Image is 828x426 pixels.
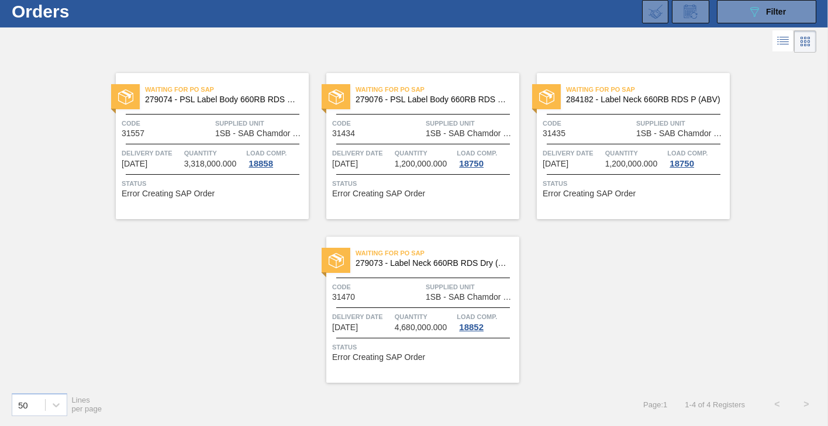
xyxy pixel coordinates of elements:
span: Status [332,341,516,353]
span: Waiting for PO SAP [145,84,309,95]
div: Card Vision [794,30,816,53]
div: 18750 [667,159,696,168]
span: Code [543,117,633,129]
a: statusWaiting for PO SAP284182 - Label Neck 660RB RDS P (ABV)Code31435Supplied Unit1SB - SAB Cham... [519,73,730,219]
span: Status [122,178,306,189]
span: Supplied Unit [636,117,727,129]
span: 1SB - SAB Chamdor Brewery [636,129,727,138]
span: 1SB - SAB Chamdor Brewery [426,293,516,302]
span: Supplied Unit [215,117,306,129]
div: 18852 [457,323,486,332]
span: 1SB - SAB Chamdor Brewery [215,129,306,138]
span: Code [332,117,423,129]
span: 31557 [122,129,144,138]
span: Status [543,178,727,189]
span: Load Comp. [667,147,708,159]
span: 1SB - SAB Chamdor Brewery [426,129,516,138]
a: statusWaiting for PO SAP279073 - Label Neck 660RB RDS Dry (Blast)Code31470Supplied Unit1SB - SAB ... [309,237,519,383]
span: Filter [766,7,786,16]
div: 18750 [457,159,486,168]
span: 31434 [332,129,355,138]
a: statusWaiting for PO SAP279076 - PSL Label Body 660RB RDS Org (Blast)Code31434Supplied Unit1SB - ... [309,73,519,219]
div: 18858 [246,159,275,168]
div: List Vision [772,30,794,53]
a: Load Comp.18750 [457,147,516,168]
span: Delivery Date [122,147,181,159]
span: Supplied Unit [426,117,516,129]
span: Error Creating SAP Order [543,189,636,198]
span: Waiting for PO SAP [356,247,519,259]
span: Waiting for PO SAP [356,84,519,95]
span: 279074 - PSL Label Body 660RB RDS Dry (Blast) [145,95,299,104]
img: status [539,89,554,105]
span: 31470 [332,293,355,302]
span: Delivery Date [332,147,392,159]
span: Quantity [184,147,244,159]
img: status [329,89,344,105]
span: Load Comp. [457,147,497,159]
span: Status [332,178,516,189]
span: 279076 - PSL Label Body 660RB RDS Org (Blast) [356,95,510,104]
a: Load Comp.18858 [246,147,306,168]
img: status [329,253,344,268]
button: > [792,390,821,419]
span: 4,680,000.000 [395,323,447,332]
span: Error Creating SAP Order [332,353,425,362]
span: 279073 - Label Neck 660RB RDS Dry (Blast) [356,259,510,268]
span: Error Creating SAP Order [332,189,425,198]
span: Code [122,117,212,129]
span: 09/17/2025 [332,160,358,168]
a: Load Comp.18852 [457,311,516,332]
span: 09/18/2025 [543,160,568,168]
span: Load Comp. [457,311,497,323]
span: 09/11/2025 [122,160,147,168]
span: 09/18/2025 [332,323,358,332]
span: 284182 - Label Neck 660RB RDS P (ABV) [566,95,720,104]
span: Error Creating SAP Order [122,189,215,198]
span: Load Comp. [246,147,287,159]
span: 1,200,000.000 [605,160,658,168]
span: Page : 1 [643,400,667,409]
a: statusWaiting for PO SAP279074 - PSL Label Body 660RB RDS Dry (Blast)Code31557Supplied Unit1SB - ... [98,73,309,219]
span: 1 - 4 of 4 Registers [685,400,745,409]
span: Quantity [605,147,665,159]
div: 50 [18,400,28,410]
span: Quantity [395,147,454,159]
button: < [763,390,792,419]
h1: Orders [12,5,177,18]
span: 3,318,000.000 [184,160,237,168]
span: Lines per page [72,396,102,413]
span: Supplied Unit [426,281,516,293]
span: Waiting for PO SAP [566,84,730,95]
span: 31435 [543,129,565,138]
span: Delivery Date [332,311,392,323]
a: Load Comp.18750 [667,147,727,168]
img: status [118,89,133,105]
span: Delivery Date [543,147,602,159]
span: Code [332,281,423,293]
span: Quantity [395,311,454,323]
span: 1,200,000.000 [395,160,447,168]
